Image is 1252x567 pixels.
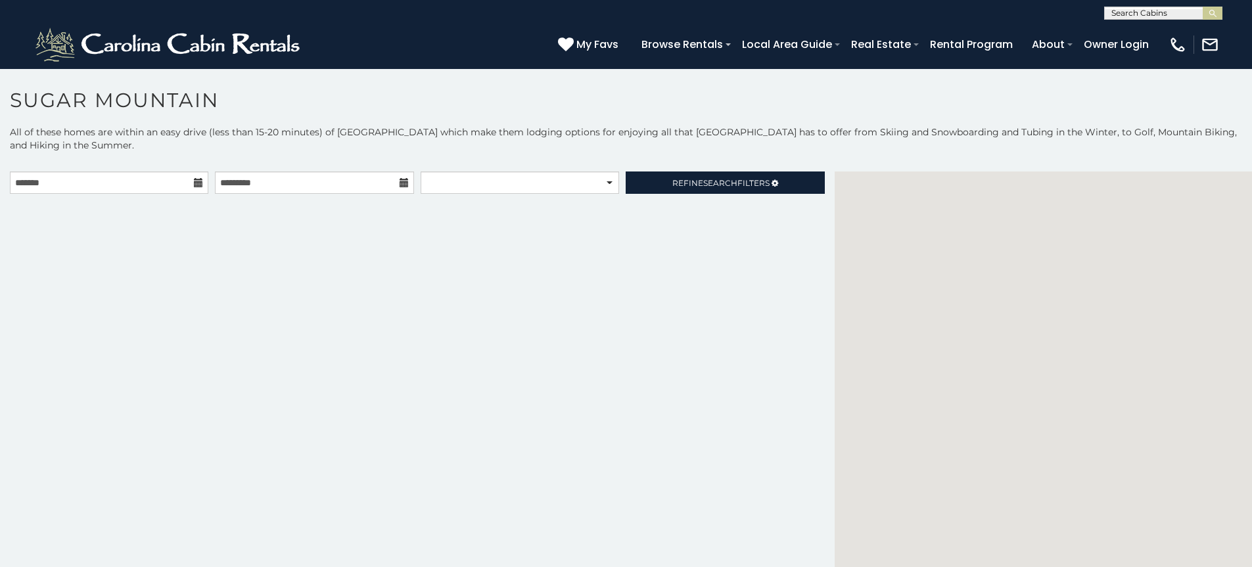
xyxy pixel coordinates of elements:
a: My Favs [558,36,622,53]
a: Rental Program [923,33,1019,56]
img: phone-regular-white.png [1169,35,1187,54]
a: Owner Login [1077,33,1155,56]
img: White-1-2.png [33,25,306,64]
a: Real Estate [845,33,917,56]
a: About [1025,33,1071,56]
a: RefineSearchFilters [626,171,824,194]
span: Refine Filters [672,178,770,188]
span: My Favs [576,36,618,53]
span: Search [703,178,737,188]
a: Browse Rentals [635,33,730,56]
a: Local Area Guide [735,33,839,56]
img: mail-regular-white.png [1201,35,1219,54]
